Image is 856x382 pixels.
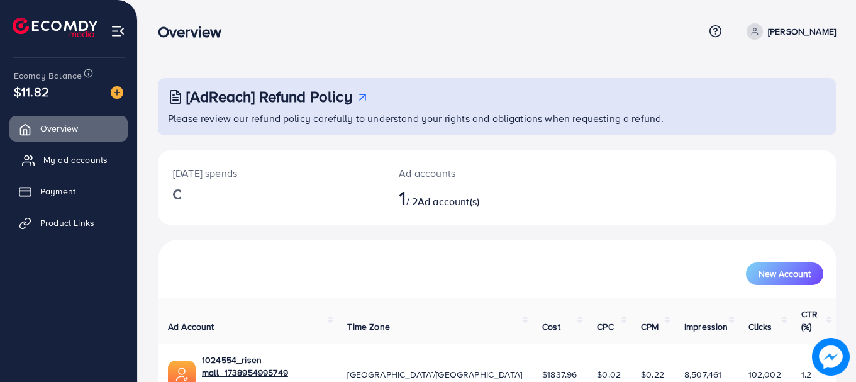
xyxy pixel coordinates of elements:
span: New Account [759,269,811,278]
span: CPC [597,320,613,333]
a: Overview [9,116,128,141]
span: Clicks [748,320,772,333]
span: Ad Account [168,320,214,333]
img: image [111,86,123,99]
span: $11.82 [14,82,49,101]
span: CPM [641,320,659,333]
a: 1024554_risen mall_1738954995749 [202,354,327,379]
span: Impression [684,320,728,333]
span: CTR (%) [801,308,818,333]
span: 8,507,461 [684,368,721,381]
p: Ad accounts [399,166,538,181]
span: Product Links [40,216,94,229]
a: My ad accounts [9,147,128,172]
span: $0.22 [641,368,664,381]
h3: [AdReach] Refund Policy [186,87,352,106]
h2: / 2 [399,186,538,210]
span: My ad accounts [43,154,108,166]
button: New Account [746,262,823,285]
p: [DATE] spends [173,166,369,181]
p: [PERSON_NAME] [768,24,836,39]
span: Ecomdy Balance [14,69,82,82]
span: [GEOGRAPHIC_DATA]/[GEOGRAPHIC_DATA] [347,368,522,381]
img: logo [13,18,97,37]
span: Cost [542,320,560,333]
a: Product Links [9,210,128,235]
span: $1837.96 [542,368,577,381]
span: $0.02 [597,368,621,381]
p: Please review our refund policy carefully to understand your rights and obligations when requesti... [168,111,828,126]
img: image [813,339,850,376]
a: Payment [9,179,128,204]
img: menu [111,24,125,38]
span: 102,002 [748,368,781,381]
h3: Overview [158,23,231,41]
span: Payment [40,185,75,198]
a: [PERSON_NAME] [742,23,836,40]
span: 1.2 [801,368,811,381]
span: Ad account(s) [418,194,479,208]
span: Time Zone [347,320,389,333]
span: Overview [40,122,78,135]
span: 1 [399,183,406,212]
